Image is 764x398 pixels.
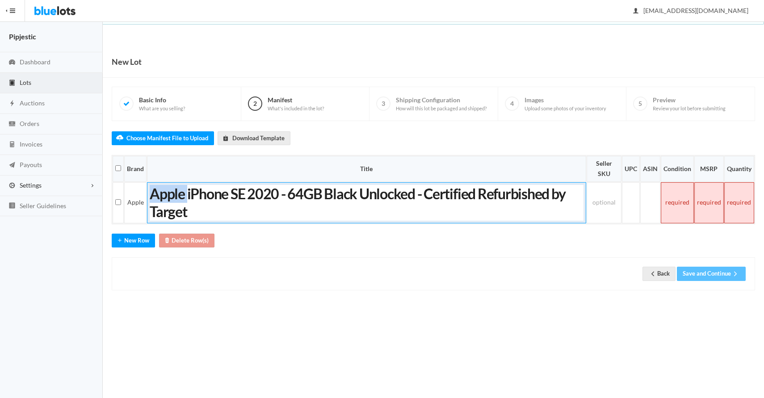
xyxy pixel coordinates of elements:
span: 2 [248,96,262,111]
ion-icon: trash [163,237,172,245]
th: UPC [622,156,640,181]
th: ASIN [640,156,660,181]
span: Basic Info [139,96,185,112]
h1: Apple iPhone SE 2020 - 64GB Black Unlocked - Certified Refurbished by Target [150,185,583,221]
ion-icon: arrow back [648,270,657,279]
th: MSRP [694,156,724,181]
ion-icon: clipboard [8,79,17,88]
span: Lots [20,79,31,86]
span: Manifest [268,96,324,112]
ion-icon: calculator [8,141,17,149]
th: Condition [661,156,694,181]
span: Seller Guidelines [20,202,66,209]
span: What are you selling? [139,105,185,112]
ion-icon: arrow forward [731,270,740,279]
ion-icon: person [631,7,640,16]
ion-icon: speedometer [8,59,17,67]
span: Orders [20,120,39,127]
ion-icon: paper plane [8,161,17,170]
span: Shipping Configuration [396,96,487,112]
h1: New Lot [112,55,142,68]
ion-icon: cog [8,182,17,190]
th: Brand [124,156,147,181]
strong: Pipjestic [9,32,36,41]
span: Auctions [20,99,45,107]
span: Review your lot before submitting [653,105,726,112]
ion-icon: flash [8,100,17,108]
span: [EMAIL_ADDRESS][DOMAIN_NAME] [634,7,748,14]
span: 5 [633,96,647,111]
th: Quantity [724,156,754,181]
ion-icon: cloud upload [115,134,124,143]
ion-icon: cash [8,120,17,129]
span: Payouts [20,161,42,168]
span: Dashboard [20,58,50,66]
span: Upload some photos of your inventory [525,105,606,112]
span: 4 [505,96,519,111]
button: Save and Continuearrow forward [677,267,746,281]
a: arrow backBack [642,267,676,281]
th: Seller SKU [587,156,621,181]
button: trashDelete Row(s) [159,234,214,247]
td: Apple [124,182,147,223]
ion-icon: download [221,134,230,143]
a: downloadDownload Template [218,131,290,145]
ion-icon: list box [8,202,17,210]
span: How will this lot be packaged and shipped? [396,105,487,112]
span: Settings [20,181,42,189]
th: Title [147,156,586,181]
span: What's included in the lot? [268,105,324,112]
span: Images [525,96,606,112]
span: Invoices [20,140,42,148]
button: addNew Row [112,234,155,247]
span: 3 [376,96,390,111]
ion-icon: add [115,237,124,245]
span: Preview [653,96,726,112]
label: Choose Manifest File to Upload [112,131,214,145]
